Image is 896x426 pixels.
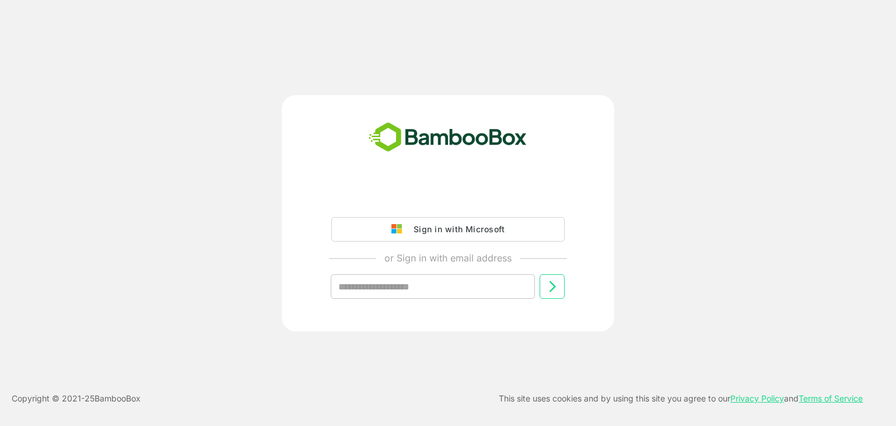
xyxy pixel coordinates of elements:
[391,224,408,235] img: google
[384,251,512,265] p: or Sign in with email address
[362,118,533,157] img: bamboobox
[408,222,505,237] div: Sign in with Microsoft
[499,392,863,406] p: This site uses cookies and by using this site you agree to our and
[331,217,565,242] button: Sign in with Microsoft
[799,393,863,403] a: Terms of Service
[730,393,784,403] a: Privacy Policy
[12,392,141,406] p: Copyright © 2021- 25 BambooBox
